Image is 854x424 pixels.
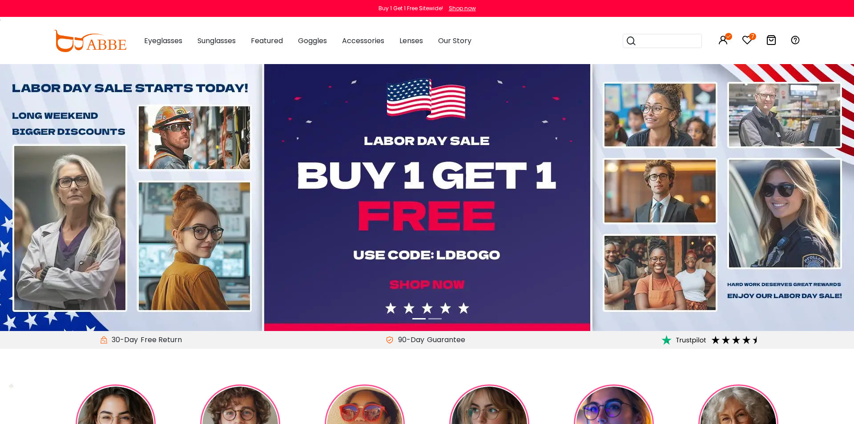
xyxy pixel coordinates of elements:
span: Sunglasses [197,36,236,46]
a: 7 [742,36,753,47]
span: Accessories [342,36,384,46]
a: Shop now [444,4,476,12]
span: 90-Day [394,335,424,345]
div: Buy 1 Get 1 Free Sitewide! [379,4,443,12]
span: Goggles [298,36,327,46]
div: Free Return [138,335,185,345]
span: 30-Day [107,335,138,345]
span: Our Story [438,36,471,46]
i: 7 [749,33,756,40]
span: Featured [251,36,283,46]
div: Shop now [449,4,476,12]
div: Guarantee [424,335,468,345]
span: Lenses [399,36,423,46]
span: Eyeglasses [144,36,182,46]
img: abbeglasses.com [53,30,126,52]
